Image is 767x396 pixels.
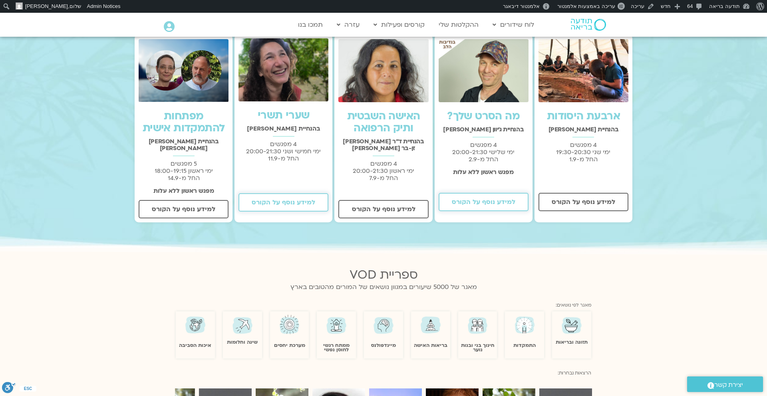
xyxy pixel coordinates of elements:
a: תמכו בנו [294,17,327,32]
strong: מפגש ראשון ללא עלות [453,168,514,176]
p: מאגר של 5000 שיעורים במגוון נושאים של המורים מהטובים בארץ [176,282,591,293]
a: ארבעת היסודות [547,109,620,123]
span: למידע נוסף על הקורס [452,198,515,206]
p: 4 מפגשים ימי חמישי ושני 20:00-21:30 החל מ-11.9 [238,141,328,162]
h2: בהנחיית [PERSON_NAME] [PERSON_NAME] [139,138,229,152]
span: החל מ-7.9 [369,174,398,182]
span: עריכה באמצעות אלמנטור [557,3,615,9]
span: למידע נוסף על הקורס [252,199,315,206]
a: מה הסרט שלך? [447,109,520,123]
h2: בהנחיית ג'יוון [PERSON_NAME] [439,126,529,133]
a: למידע נוסף על הקורס [338,200,428,218]
a: תזונה ובריאות [556,339,588,345]
a: למידע נוסף על הקורס [439,193,529,211]
a: למידע נוסף על הקורס [139,200,229,218]
p: 4 מפגשים ימי שני 19:30-20:30 [538,141,628,163]
p: הרצאות נבחרות: [176,369,591,377]
a: מערכת יחסים [274,342,305,348]
a: התמקדות [513,342,536,348]
a: ממתח רגשי לחוסן נפשי [323,342,350,353]
p: 4 מפגשים ימי שלישי 20:00-21:30 [439,141,529,163]
strong: מפגש ראשון ללא עלות [153,187,214,195]
a: בריאות האישה [414,342,447,348]
span: [PERSON_NAME] [25,3,68,9]
h2: בהנחיית [PERSON_NAME] [238,125,328,132]
span: למידע נוסף על הקורס [552,198,615,206]
span: החל מ-1.9 [569,155,598,163]
a: למידע נוסף על הקורס [238,193,328,212]
span: החל מ-14.9 [168,174,200,182]
a: למידע נוסף על הקורס [538,193,628,211]
a: לוח שידורים [489,17,538,32]
img: תודעה בריאה [571,19,606,31]
h2: בהנחיית [PERSON_NAME] [538,126,628,133]
a: האישה השבטית ותיק הרפואה [347,109,420,135]
a: שערי תשרי [258,108,310,123]
p: 5 מפגשים ימי ראשון 18:00-19:15 [139,160,229,182]
a: שינה וחלומות [227,339,258,345]
span: למידע נוסף על הקורס [152,206,215,213]
a: עזרה [333,17,364,32]
h2: בהנחיית ד"ר [PERSON_NAME] זן-בר [PERSON_NAME] [338,138,428,152]
a: קורסים ופעילות [370,17,429,32]
a: מפתחות להתמקדות אישית [143,109,225,135]
a: חינוך בני ובנות נוער [461,342,495,353]
span: יצירת קשר [714,380,743,390]
a: איכות הסביבה [179,342,211,348]
a: מיינדפולנס [371,342,396,348]
span: למידע נוסף על הקורס [352,206,415,213]
h2: ספריית VOD [176,268,591,282]
p: 4 מפגשים ימי ראשון 20:00-21:30 [338,160,428,182]
a: יצירת קשר [687,376,763,392]
span: החל מ-2.9 [469,155,498,163]
a: ההקלטות שלי [435,17,483,32]
div: מאגר לפי נושאים: [176,299,591,309]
